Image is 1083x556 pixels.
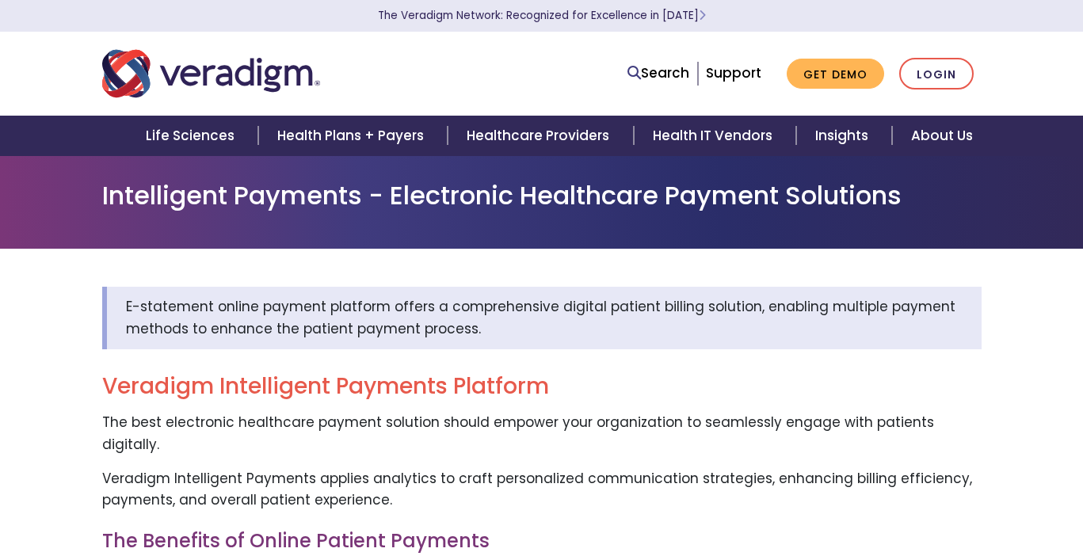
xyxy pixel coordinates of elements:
[699,8,706,23] span: Learn More
[899,58,974,90] a: Login
[102,48,320,100] img: Veradigm logo
[796,116,892,156] a: Insights
[627,63,689,84] a: Search
[258,116,448,156] a: Health Plans + Payers
[127,116,258,156] a: Life Sciences
[634,116,796,156] a: Health IT Vendors
[892,116,992,156] a: About Us
[126,297,955,337] span: E-statement online payment platform offers a comprehensive digital patient billing solution, enab...
[706,63,761,82] a: Support
[102,373,982,400] h2: Veradigm Intelligent Payments Platform
[102,530,982,553] h3: The Benefits of Online Patient Payments
[448,116,633,156] a: Healthcare Providers
[102,468,982,511] p: Veradigm Intelligent Payments applies analytics to craft personalized communication strategies, e...
[787,59,884,89] a: Get Demo
[102,181,982,211] h1: Intelligent Payments - Electronic Healthcare Payment Solutions
[378,8,706,23] a: The Veradigm Network: Recognized for Excellence in [DATE]Learn More
[102,412,982,455] p: The best electronic healthcare payment solution should empower your organization to seamlessly en...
